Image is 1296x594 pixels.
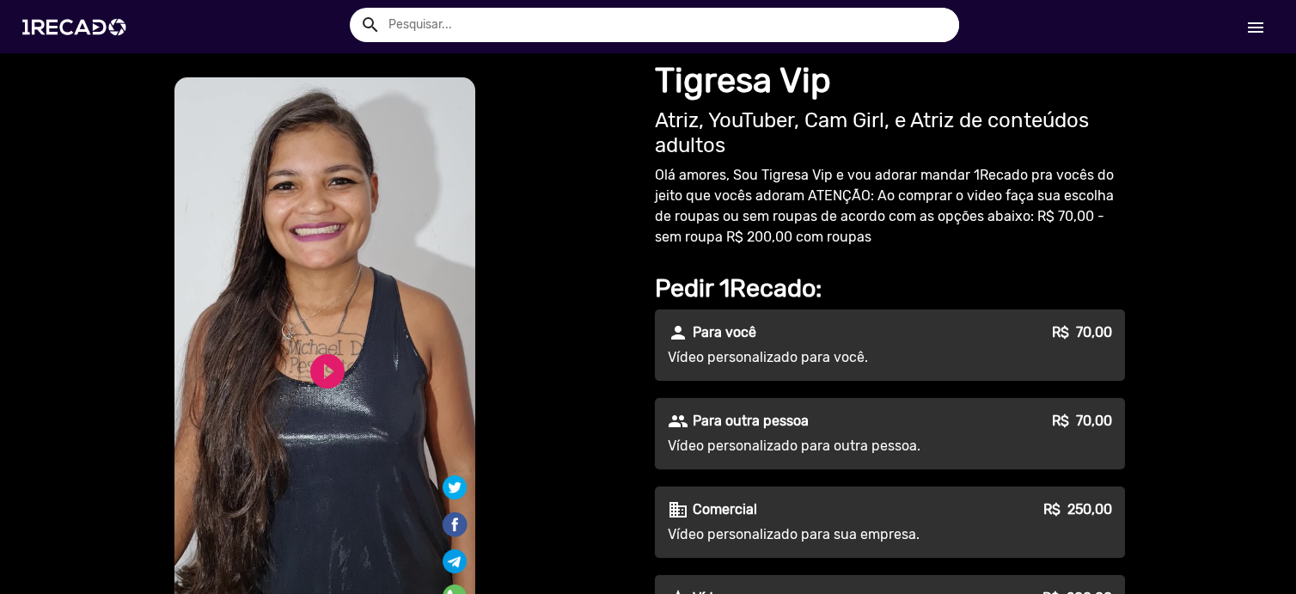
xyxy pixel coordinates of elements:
[693,411,809,432] p: Para outra pessoa
[693,322,756,343] p: Para você
[1052,322,1112,343] p: R$ 70,00
[655,60,1125,101] h1: Tigresa Vip
[443,549,467,573] img: Compartilhe no telegram
[655,165,1125,248] p: Olá amores, Sou Tigresa Vip e vou adorar mandar 1Recado pra vocês do jeito que vocês adoram ATENÇ...
[655,108,1125,158] h2: Atriz, YouTuber, Cam Girl, e Atriz de conteúdos adultos
[354,9,384,39] button: Example home icon
[441,511,468,538] img: Compartilhe no facebook
[376,8,959,42] input: Pesquisar...
[668,499,688,520] mat-icon: business
[693,499,757,520] p: Comercial
[668,322,688,343] mat-icon: person
[668,411,688,432] mat-icon: people
[1052,411,1112,432] p: R$ 70,00
[307,351,348,392] a: play_circle_filled
[443,479,467,495] i: Share on Twitter
[443,547,467,563] i: Share on Telegram
[441,510,468,526] i: Share on Facebook
[1043,499,1112,520] p: R$ 250,00
[668,524,979,545] p: Vídeo personalizado para sua empresa.
[668,347,979,368] p: Vídeo personalizado para você.
[1245,17,1266,38] mat-icon: Início
[443,475,467,499] img: Compartilhe no twitter
[655,273,1125,303] h2: Pedir 1Recado:
[360,15,381,35] mat-icon: Example home icon
[668,436,979,456] p: Vídeo personalizado para outra pessoa.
